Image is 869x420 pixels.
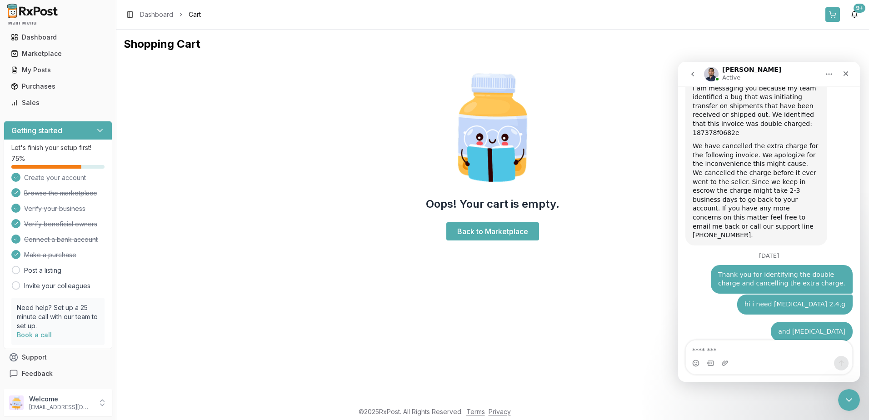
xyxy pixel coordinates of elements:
[140,10,201,19] nav: breadcrumb
[4,79,112,94] button: Purchases
[29,395,92,404] p: Welcome
[847,7,862,22] button: 9+
[4,46,112,61] button: Marketplace
[4,95,112,110] button: Sales
[17,331,52,339] a: Book a call
[7,29,109,45] a: Dashboard
[24,173,86,182] span: Create your account
[434,70,551,186] img: Smart Pill Bottle
[4,349,112,365] button: Support
[4,30,112,45] button: Dashboard
[24,235,98,244] span: Connect a bank account
[426,197,559,211] h2: Oops! Your cart is empty.
[29,404,92,411] p: [EMAIL_ADDRESS][DOMAIN_NAME]
[24,220,97,229] span: Verify beneficial owners
[466,408,485,415] a: Terms
[11,65,105,75] div: My Posts
[4,365,112,382] button: Feedback
[17,303,99,330] p: Need help? Set up a 25 minute call with our team to set up.
[4,63,112,77] button: My Posts
[838,389,860,411] iframe: Intercom live chat
[189,10,201,19] span: Cart
[11,143,105,152] p: Let's finish your setup first!
[7,95,109,111] a: Sales
[124,37,862,51] h1: Shopping Cart
[7,45,109,62] a: Marketplace
[7,78,109,95] a: Purchases
[11,82,105,91] div: Purchases
[24,266,61,275] a: Post a listing
[11,154,25,163] span: 75 %
[4,4,62,18] img: RxPost Logo
[24,204,85,213] span: Verify your business
[22,369,53,378] span: Feedback
[854,4,865,13] div: 9+
[7,19,109,26] h2: Main Menu
[24,189,97,198] span: Browse the marketplace
[7,62,109,78] a: My Posts
[24,281,90,290] a: Invite your colleagues
[11,49,105,58] div: Marketplace
[24,250,76,260] span: Make a purchase
[11,98,105,107] div: Sales
[489,408,511,415] a: Privacy
[9,395,24,410] img: User avatar
[11,33,105,42] div: Dashboard
[11,125,62,136] h3: Getting started
[678,62,860,382] iframe: Intercom live chat
[140,10,173,19] a: Dashboard
[446,222,539,240] a: Back to Marketplace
